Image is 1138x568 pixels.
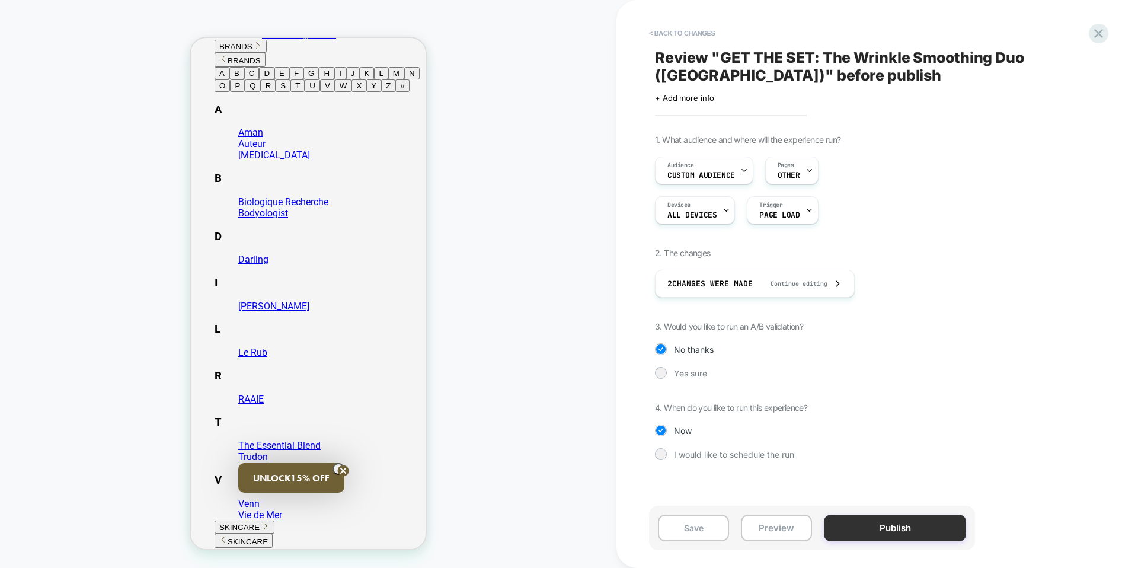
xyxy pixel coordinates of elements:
span: Page Load [759,211,800,219]
button: B [39,29,53,42]
a: Aman [47,89,72,100]
a: Shop All Skincare [47,510,121,521]
button: L [183,29,197,42]
span: 2. The changes [655,248,711,258]
button: V [129,42,144,54]
span: Devices [667,201,691,209]
button: K [169,29,184,42]
button: Preview [741,515,812,541]
a: Biologique Recherche [47,158,138,170]
button: Z [190,42,204,54]
span: ALL DEVICES [667,211,717,219]
a: Venn [47,460,69,471]
span: Continue editing [759,280,827,288]
span: I would like to schedule the run [674,449,794,459]
a: Bodyologist [47,170,97,181]
a: The Essential Blend [47,402,130,413]
a: Trudon [47,413,77,425]
button: P [39,42,54,54]
span: Trigger [759,201,782,209]
button: G [113,29,128,42]
a: RAAIE [47,356,73,367]
button: X [161,42,175,54]
a: Le Rub [47,309,76,320]
button: T [100,42,114,54]
button: U [114,42,129,54]
span: Custom Audience [667,171,735,180]
a: [MEDICAL_DATA] [47,111,119,123]
span: 3. Would you like to run an A/B validation? [655,321,803,331]
button: C [53,29,69,42]
div: UNLOCK15% OFFClose teaser [47,425,154,455]
button: < Back to changes [643,24,721,43]
h3: B [24,134,235,147]
button: W [144,42,161,54]
span: 15% OFF [62,434,139,446]
button: E [84,29,98,42]
button: I [143,29,155,42]
h3: L [24,285,235,298]
button: A [24,29,39,42]
button: M [197,29,213,42]
h3: R [24,331,235,344]
span: + Add more info [655,93,714,103]
span: Yes sure [674,368,707,378]
button: Y [175,42,190,54]
button: Q [54,42,69,54]
button: J [155,29,169,42]
h3: T [24,378,235,391]
a: Auteur [47,100,75,111]
span: UNLOCK [62,434,100,446]
span: SKINCARE [28,485,69,494]
button: F [98,29,113,42]
button: S [85,42,100,54]
span: BRANDS [28,4,62,13]
span: 4. When do you like to run this experience? [655,403,807,413]
a: Darling [47,216,78,227]
span: Review " GET THE SET: The Wrinkle Smoothing Duo ([GEOGRAPHIC_DATA]) " before publish [655,49,1088,84]
h3: A [24,65,235,78]
button: BRANDS [24,2,76,15]
span: No thanks [674,344,714,355]
h3: D [24,192,235,205]
button: O [24,42,39,54]
span: 2 Changes were made [667,279,753,289]
span: Pages [778,161,794,170]
span: OTHER [778,171,800,180]
a: [PERSON_NAME] [47,263,119,274]
button: N [213,29,229,42]
button: Close teaser [142,425,154,437]
button: SKINCARE [24,496,82,510]
button: SKINCARE [24,483,84,496]
button: # [204,42,218,54]
button: R [70,42,85,54]
span: Audience [667,161,694,170]
button: Save [658,515,729,541]
button: H [128,29,143,42]
button: D [68,29,84,42]
h3: V [24,436,235,449]
h3: I [24,238,235,251]
button: BRANDS [24,15,75,29]
button: Publish [824,515,966,541]
span: 1. What audience and where will the experience run? [655,135,840,145]
span: Now [674,426,692,436]
a: Vie de Mer [47,471,91,483]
